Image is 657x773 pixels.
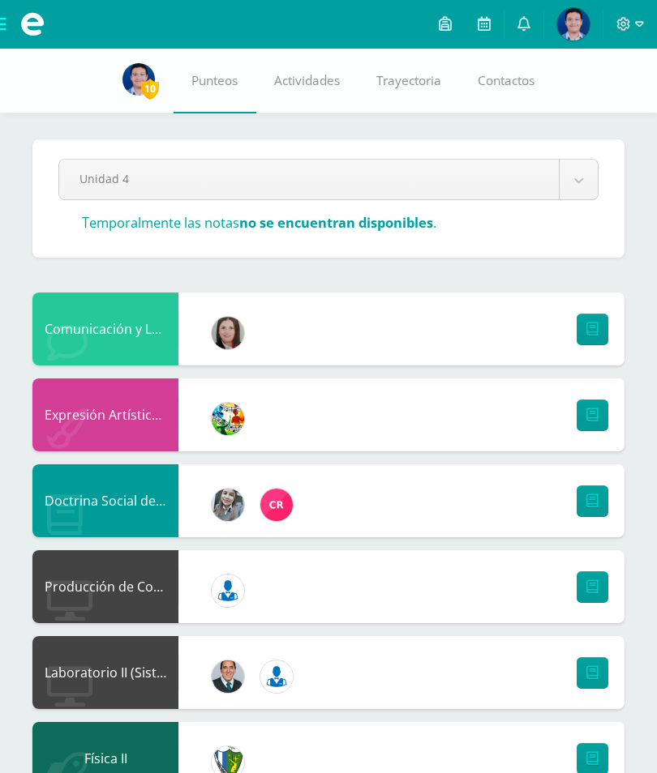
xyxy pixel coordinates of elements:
div: Comunicación y Lenguaje L3 Inglés [32,293,178,365]
img: 6ed6846fa57649245178fca9fc9a58dd.png [212,574,244,607]
strong: no se encuentran disponibles [239,213,433,232]
img: e19e236b26c8628caae8f065919779ad.png [122,63,155,96]
div: Laboratorio II (Sistema Operativo Macintoch) [32,636,178,709]
div: Expresión Artística II [32,378,178,451]
span: Contactos [478,72,535,89]
img: 2306758994b507d40baaa54be1d4aa7e.png [212,660,244,693]
div: Doctrina Social de la Iglesia [32,464,178,537]
img: 159e24a6ecedfdf8f489544946a573f0.png [212,403,244,435]
span: Unidad 4 [79,160,539,198]
span: 10 [141,79,159,99]
img: 8af0450cf43d44e38c4a1497329761f3.png [212,317,244,349]
a: Contactos [460,49,553,113]
img: cba4c69ace659ae4cf02a5761d9a2473.png [212,489,244,521]
span: Actividades [274,72,340,89]
h3: Temporalmente las notas . [82,213,436,232]
span: Punteos [191,72,238,89]
div: Producción de Contenidos Digitales [32,550,178,623]
a: Trayectoria [359,49,460,113]
img: 866c3f3dc5f3efb798120d7ad13644d9.png [260,489,293,521]
span: Trayectoria [376,72,441,89]
a: Actividades [256,49,359,113]
img: 6ed6846fa57649245178fca9fc9a58dd.png [260,660,293,693]
a: Punteos [174,49,256,113]
img: e19e236b26c8628caae8f065919779ad.png [557,8,590,41]
a: Unidad 4 [59,160,598,199]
